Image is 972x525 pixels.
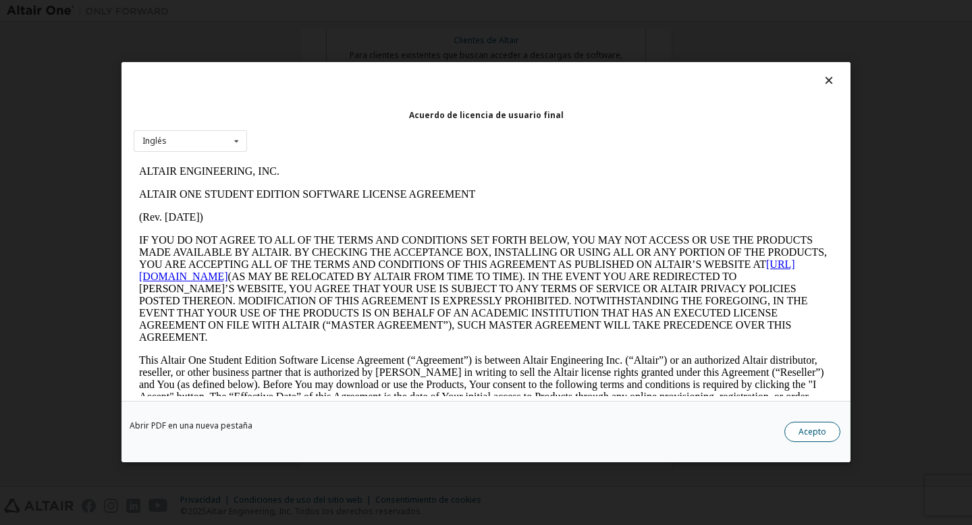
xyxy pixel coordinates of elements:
[5,194,699,255] p: This Altair One Student Edition Software License Agreement (“Agreement”) is between Altair Engine...
[5,5,699,18] p: ALTAIR ENGINEERING, INC.
[5,99,661,122] a: [URL][DOMAIN_NAME]
[784,422,840,443] button: Acepto
[130,420,252,432] font: Abrir PDF en una nueva pestaña
[130,422,252,431] a: Abrir PDF en una nueva pestaña
[5,74,699,184] p: IF YOU DO NOT AGREE TO ALL OF THE TERMS AND CONDITIONS SET FORTH BELOW, YOU MAY NOT ACCESS OR USE...
[5,28,699,40] p: ALTAIR ONE STUDENT EDITION SOFTWARE LICENSE AGREEMENT
[5,51,699,63] p: (Rev. [DATE])
[409,109,564,121] font: Acuerdo de licencia de usuario final
[142,135,167,146] font: Inglés
[799,426,826,438] font: Acepto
